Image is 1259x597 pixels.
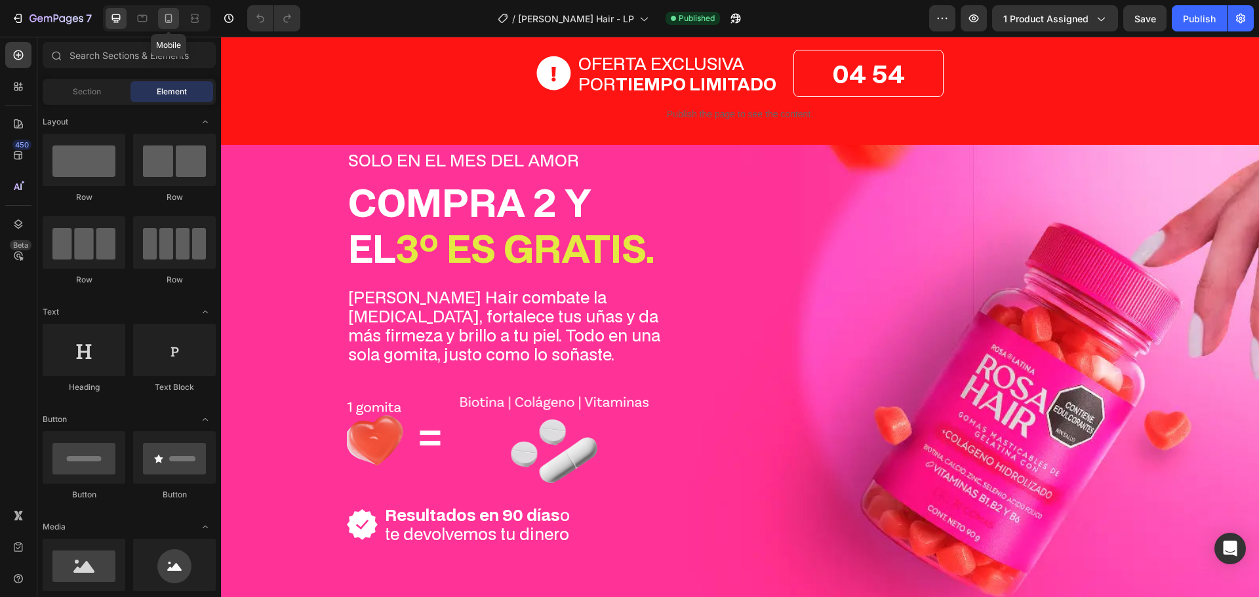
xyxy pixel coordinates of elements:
div: Publish [1183,12,1216,26]
span: Text [43,306,59,318]
p: 7 [86,10,92,26]
button: Save [1123,5,1167,31]
span: Toggle open [195,111,216,132]
span: Toggle open [195,409,216,430]
div: Open Intercom Messenger [1214,533,1246,564]
span: Layout [43,116,68,128]
div: Heading [43,381,125,393]
button: 7 [5,5,98,31]
div: Button [43,489,125,501]
div: Row [133,274,216,286]
span: Save [1134,13,1156,24]
iframe: Design area [221,37,1259,597]
span: Toggle open [195,516,216,537]
span: Media [43,521,66,533]
span: Element [157,86,187,98]
div: Text Block [133,381,216,393]
input: Search Sections & Elements [43,42,216,68]
button: 1 product assigned [992,5,1118,31]
span: Toggle open [195,301,216,322]
button: Publish [1172,5,1227,31]
div: Row [43,274,125,286]
span: Published [679,12,715,24]
div: Row [133,191,216,203]
span: 1 product assigned [1003,12,1089,26]
span: [PERSON_NAME] Hair - LP [518,12,634,26]
span: Button [43,414,67,425]
div: Undo/Redo [247,5,300,31]
div: 450 [12,140,31,150]
span: / [512,12,515,26]
span: Section [73,86,101,98]
div: Row [43,191,125,203]
div: Beta [10,240,31,250]
div: Button [133,489,216,501]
